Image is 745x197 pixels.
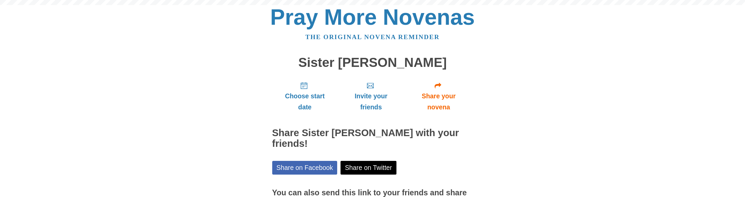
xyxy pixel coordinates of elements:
a: Pray More Novenas [270,5,475,29]
a: Share your novena [404,76,473,116]
span: Share your novena [411,91,466,113]
a: Share on Facebook [272,161,338,175]
a: The original novena reminder [305,33,440,40]
span: Choose start date [279,91,331,113]
span: Invite your friends [344,91,397,113]
a: Invite your friends [338,76,404,116]
h1: Sister [PERSON_NAME] [272,56,473,70]
a: Share on Twitter [341,161,396,175]
h2: Share Sister [PERSON_NAME] with your friends! [272,128,473,149]
a: Choose start date [272,76,338,116]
